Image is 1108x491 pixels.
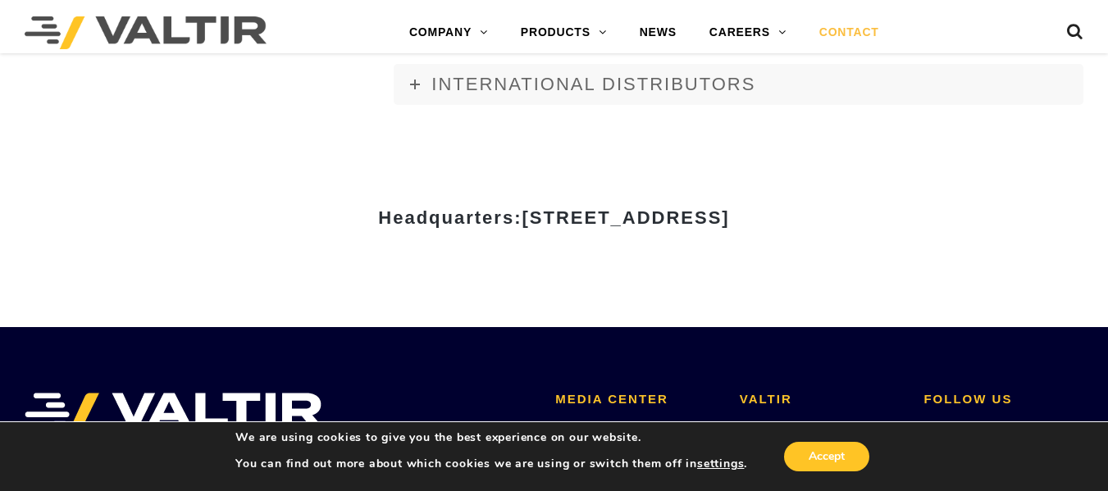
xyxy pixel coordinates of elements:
button: Accept [784,442,869,471]
strong: Headquarters: [378,207,729,228]
img: Valtir [25,16,267,49]
h2: MEDIA CENTER [555,393,715,407]
button: settings [697,457,744,471]
a: CONTACT [803,16,896,49]
a: PRODUCTS [504,16,623,49]
a: COMPANY [393,16,504,49]
img: VALTIR [25,393,322,434]
a: CAREERS [693,16,803,49]
span: [STREET_ADDRESS] [522,207,729,228]
span: INTERNATIONAL DISTRIBUTORS [431,74,755,94]
h2: VALTIR [740,393,900,407]
a: INTERNATIONAL DISTRIBUTORS [394,64,1083,105]
p: You can find out more about which cookies we are using or switch them off in . [235,457,747,471]
a: NEWS [623,16,693,49]
h2: FOLLOW US [923,393,1083,407]
p: We are using cookies to give you the best experience on our website. [235,430,747,445]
